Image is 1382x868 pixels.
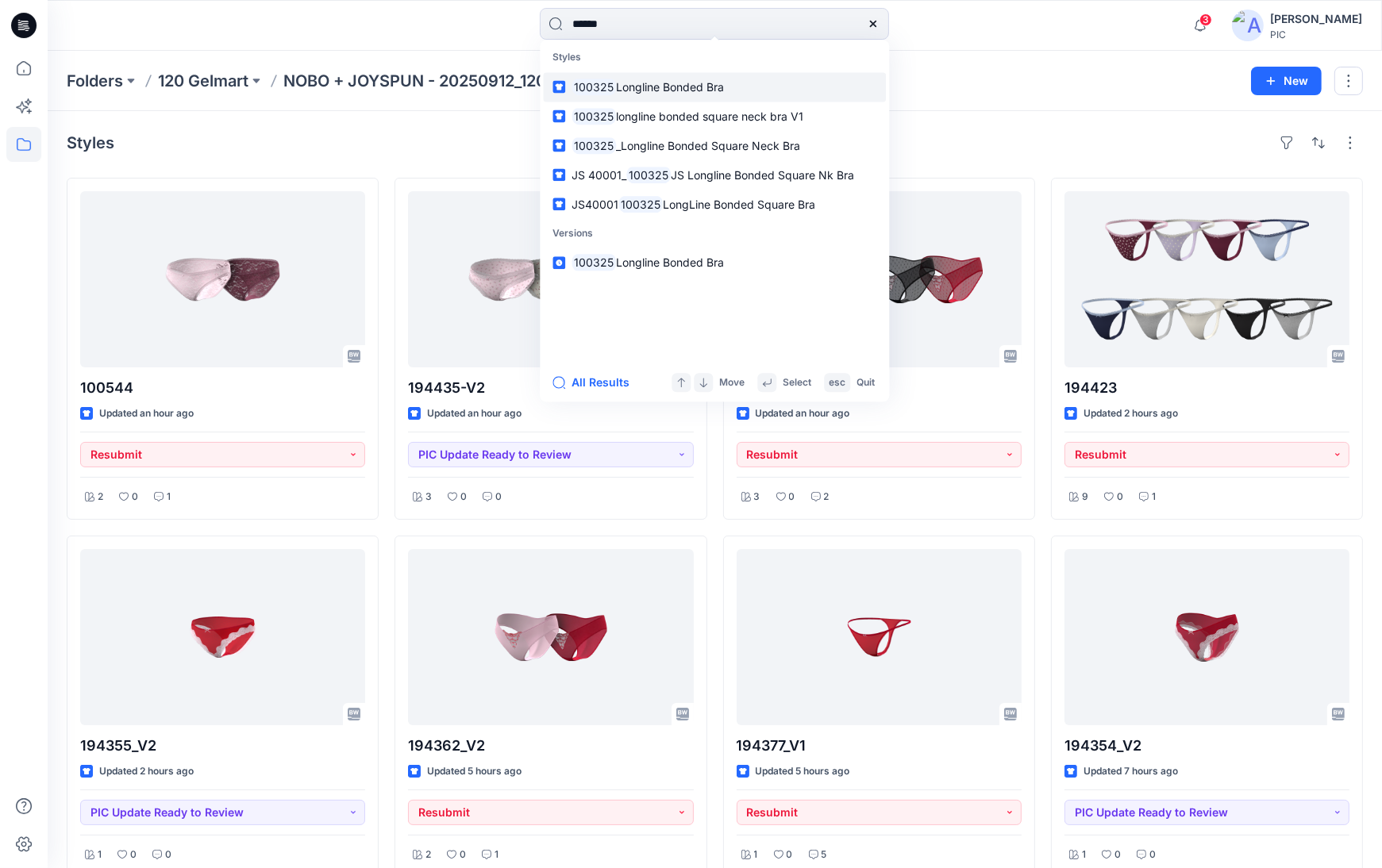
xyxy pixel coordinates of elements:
[572,198,618,211] span: JS40001
[572,136,616,155] mark: 100325
[283,70,576,92] p: NOBO + JOYSPUN - 20250912_120_GC
[1152,489,1156,505] p: 1
[1199,13,1212,26] span: 3
[1270,10,1362,29] div: [PERSON_NAME]
[130,847,137,863] p: 0
[1064,549,1349,725] a: 194354_V2
[616,109,803,123] span: longline bonded square neck bra V1
[425,489,432,505] p: 3
[737,735,1022,757] p: 194377_V1
[1117,489,1123,505] p: 0
[572,254,616,272] mark: 100325
[829,374,845,391] p: esc
[80,191,365,367] a: 100544
[460,847,466,863] p: 0
[98,489,103,505] p: 2
[616,139,800,152] span: _Longline Bonded Square Neck Bra
[67,133,114,152] h4: Styles
[737,549,1022,725] a: 194377_V1
[543,248,886,278] a: 100325Longline Bonded Bra
[543,190,886,219] a: JS40001100325LongLine Bonded Square Bra
[616,256,724,270] span: Longline Bonded Bra
[572,78,616,96] mark: 100325
[543,219,886,248] p: Versions
[1149,847,1156,863] p: 0
[754,847,758,863] p: 1
[80,377,365,399] p: 100544
[1270,29,1362,40] div: PIC
[80,735,365,757] p: 194355_V2
[1084,763,1178,780] p: Updated 7 hours ago
[408,191,693,367] a: 194435-V2
[167,489,171,505] p: 1
[543,160,886,190] a: JS 40001_100325JS Longline Bonded Square Nk Bra
[857,374,875,391] p: Quit
[552,373,640,392] button: All Results
[98,847,102,863] p: 1
[495,847,499,863] p: 1
[460,489,467,505] p: 0
[616,80,724,94] span: Longline Bonded Bra
[1064,377,1349,399] p: 194423
[754,489,760,505] p: 3
[132,489,138,505] p: 0
[99,763,194,780] p: Updated 2 hours ago
[626,166,671,184] mark: 100325
[756,405,850,422] p: Updated an hour ago
[1232,10,1264,41] img: avatar
[99,405,194,422] p: Updated an hour ago
[719,374,745,391] p: Move
[824,489,830,505] p: 2
[787,847,793,863] p: 0
[618,195,663,213] mark: 100325
[543,102,886,131] a: 100325longline bonded square neck bra V1
[663,198,815,211] span: LongLine Bonded Square Bra
[1084,405,1178,422] p: Updated 2 hours ago
[495,489,502,505] p: 0
[543,131,886,160] a: 100325_Longline Bonded Square Neck Bra
[1082,847,1086,863] p: 1
[1251,67,1322,95] button: New
[1064,191,1349,367] a: 194423
[543,43,886,72] p: Styles
[427,763,522,780] p: Updated 5 hours ago
[408,377,693,399] p: 194435-V2
[783,374,811,391] p: Select
[1082,489,1088,505] p: 9
[427,405,522,422] p: Updated an hour ago
[671,168,854,182] span: JS Longline Bonded Square Nk Bra
[158,70,248,92] a: 120 Gelmart
[165,847,171,863] p: 0
[80,549,365,725] a: 194355_V2
[1114,847,1121,863] p: 0
[425,847,431,863] p: 2
[408,549,693,725] a: 194362_V2
[67,70,123,92] a: Folders
[789,489,795,505] p: 0
[572,107,616,125] mark: 100325
[543,72,886,102] a: 100325Longline Bonded Bra
[572,168,626,182] span: JS 40001_
[822,847,827,863] p: 5
[756,763,850,780] p: Updated 5 hours ago
[408,735,693,757] p: 194362_V2
[1064,735,1349,757] p: 194354_V2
